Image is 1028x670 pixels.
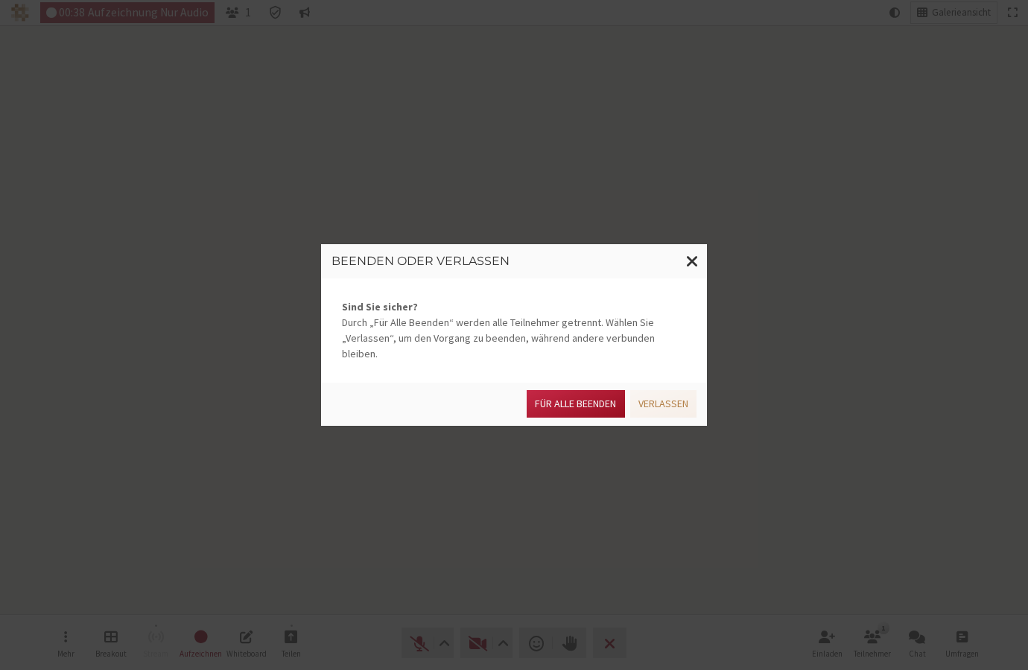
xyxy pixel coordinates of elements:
h3: Beenden oder verlassen [331,255,697,268]
button: Verlassen [630,390,697,418]
strong: Sind Sie sicher? [342,299,686,315]
button: Für alle Beenden [527,390,624,418]
div: Durch „Für Alle Beenden“ werden alle Teilnehmer getrennt. Wählen Sie „Verlassen“, um den Vorgang ... [321,278,707,383]
button: Fenster schließen [678,244,707,278]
